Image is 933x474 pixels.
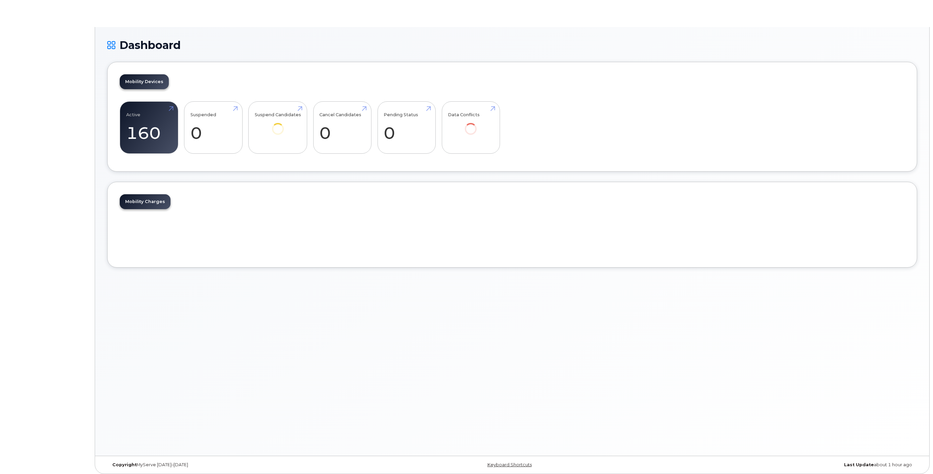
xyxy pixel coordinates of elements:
strong: Last Update [844,462,874,467]
a: Data Conflicts [448,105,494,144]
a: Keyboard Shortcuts [487,462,532,467]
a: Mobility Devices [120,74,169,89]
a: Active 160 [126,105,172,150]
a: Suspended 0 [190,105,236,150]
strong: Copyright [112,462,137,467]
div: MyServe [DATE]–[DATE] [107,462,377,468]
a: Cancel Candidates 0 [319,105,365,150]
a: Pending Status 0 [384,105,429,150]
h1: Dashboard [107,39,917,51]
div: about 1 hour ago [647,462,917,468]
a: Mobility Charges [120,194,170,209]
a: Suspend Candidates [255,105,301,144]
